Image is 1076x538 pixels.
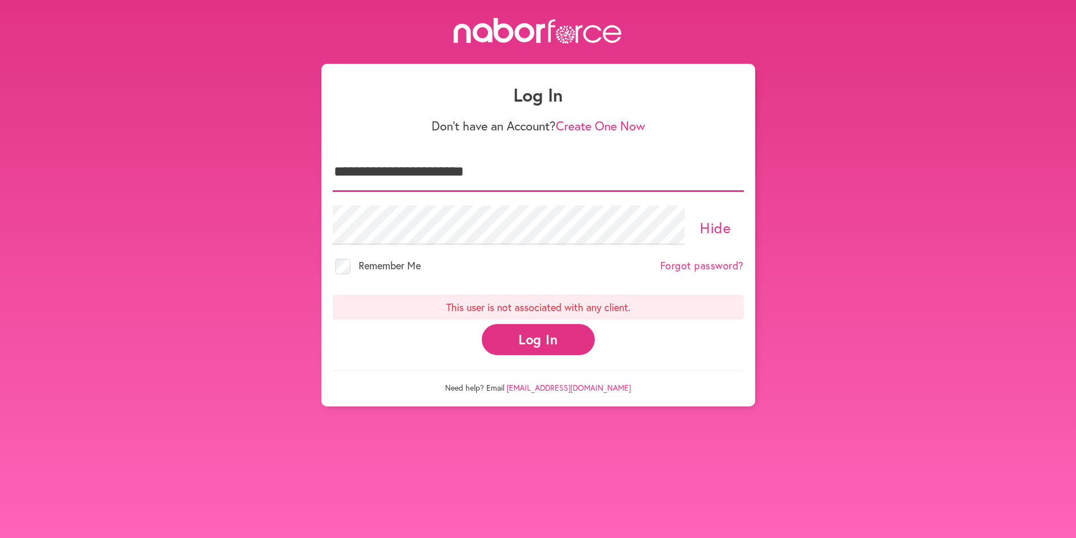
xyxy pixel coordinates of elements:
button: Log In [482,324,595,355]
a: Hide [700,218,731,237]
a: Create One Now [556,117,645,134]
a: Forgot password? [660,260,744,272]
p: Don't have an Account? [333,119,744,133]
a: [EMAIL_ADDRESS][DOMAIN_NAME] [507,382,631,393]
p: Need help? Email [333,370,744,393]
p: This user is not associated with any client. [333,295,744,320]
h1: Log In [333,84,744,106]
span: Remember Me [359,259,421,272]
